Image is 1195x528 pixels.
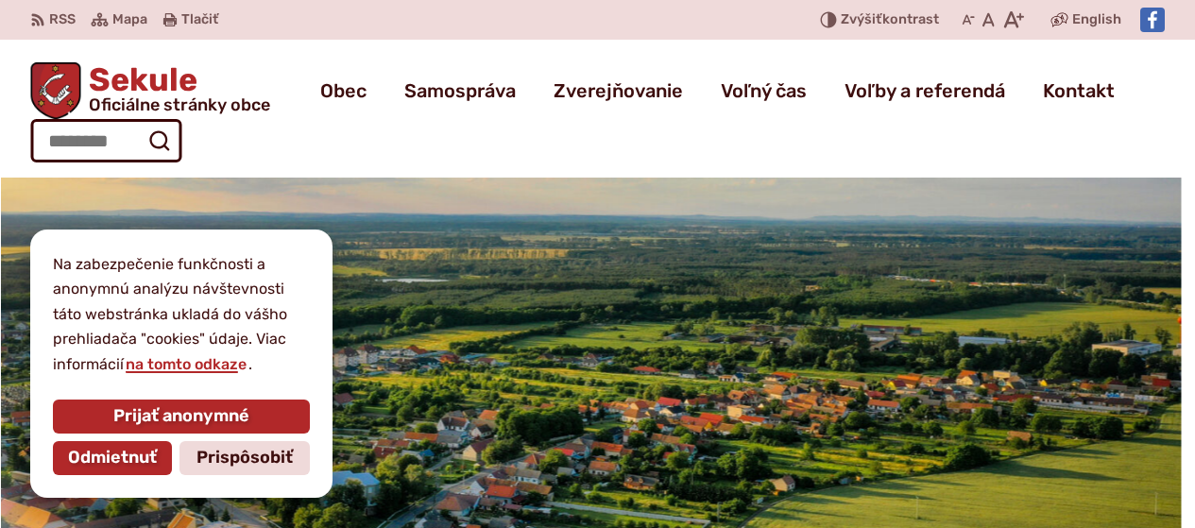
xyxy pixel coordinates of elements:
h1: Sekule [81,64,270,113]
a: Zverejňovanie [554,64,683,117]
a: Samospráva [404,64,516,117]
button: Odmietnuť [53,441,172,475]
span: Prijať anonymné [113,406,249,427]
a: Kontakt [1043,64,1115,117]
a: Obec [320,64,367,117]
span: Oficiálne stránky obce [89,96,270,113]
a: Voľby a referendá [845,64,1005,117]
img: Prejsť na Facebook stránku [1140,8,1165,32]
p: Na zabezpečenie funkčnosti a anonymnú analýzu návštevnosti táto webstránka ukladá do vášho prehli... [53,252,310,377]
span: Odmietnuť [68,448,157,468]
a: Voľný čas [721,64,807,117]
button: Prispôsobiť [179,441,310,475]
span: Zvýšiť [841,11,882,27]
span: Tlačiť [181,12,218,28]
span: English [1072,9,1121,31]
img: Prejsť na domovskú stránku [30,62,81,119]
span: Mapa [112,9,147,31]
span: Prispôsobiť [196,448,293,468]
a: na tomto odkaze [124,355,248,373]
button: Prijať anonymné [53,400,310,434]
a: English [1068,9,1125,31]
span: RSS [49,9,76,31]
span: kontrast [841,12,939,28]
a: Logo Sekule, prejsť na domovskú stránku. [30,62,270,119]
